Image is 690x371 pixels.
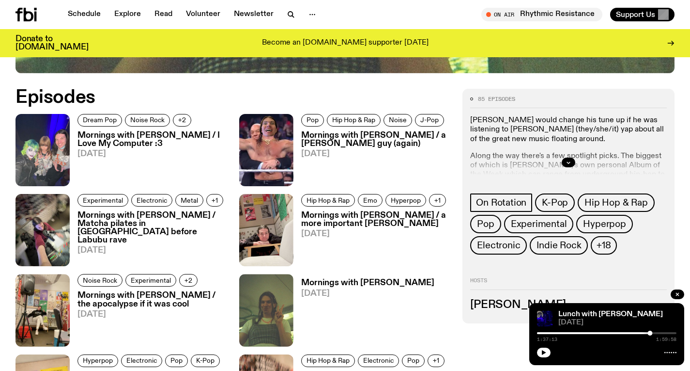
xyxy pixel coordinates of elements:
span: Metal [181,196,198,204]
a: Mornings with [PERSON_NAME] / the apocalypse if it was cool[DATE] [70,291,228,346]
span: Emo [363,196,377,204]
a: Indie Rock [530,236,588,255]
a: Read [149,8,178,21]
a: Hyperpop [576,215,632,233]
a: On Rotation [470,194,532,212]
button: +1 [206,194,223,207]
img: A selfie of Dyan Tai, Ninajirachi and Jim. [15,114,70,186]
a: Mornings with [PERSON_NAME] / I Love My Computer :3[DATE] [70,131,228,186]
a: Volunteer [180,8,226,21]
p: [PERSON_NAME] would change his tune up if he was listening to [PERSON_NAME] (they/she/it) yap abo... [470,116,667,144]
span: Noise [389,116,407,124]
a: Hyperpop [385,194,426,207]
span: Experimental [511,219,567,229]
a: Pop [402,355,425,367]
span: Pop [307,116,319,124]
img: A high angle 0.5x selfie of Jim in the studio. [15,194,70,266]
span: Electronic [126,357,157,364]
span: Hip Hop & Rap [332,116,375,124]
a: Experimental [125,274,176,287]
a: Metal [175,194,203,207]
span: [DATE] [77,150,228,158]
h3: Mornings with [PERSON_NAME] / the apocalypse if it was cool [77,291,228,308]
span: Experimental [131,277,171,284]
span: [DATE] [77,246,228,255]
span: 1:59:58 [656,337,676,342]
h3: Mornings with [PERSON_NAME] / a more important [PERSON_NAME] [301,211,451,228]
h3: Donate to [DOMAIN_NAME] [15,35,89,51]
h2: Episodes [15,89,451,106]
span: Noise Rock [83,277,117,284]
button: +2 [179,274,198,287]
a: Dream Pop [77,114,122,127]
span: Indie Rock [537,240,581,251]
span: Pop [477,219,494,229]
h3: Mornings with [PERSON_NAME] / I Love My Computer :3 [77,131,228,148]
h3: Mornings with [PERSON_NAME] / a [PERSON_NAME] guy (again) [301,131,451,148]
a: Electronic [121,355,162,367]
span: [DATE] [301,150,451,158]
a: Noise Rock [125,114,170,127]
img: A poor photoshop of Jim's face onto the body of Seth Rollins, who is holding the WWE World Heavyw... [239,114,293,186]
h2: Hosts [470,278,667,290]
a: Noise Rock [77,274,123,287]
a: Hyperpop [77,355,118,367]
a: Pop [165,355,188,367]
span: Electronic [477,240,520,251]
button: +2 [173,114,191,127]
span: Hyperpop [83,357,113,364]
span: [DATE] [558,319,676,326]
button: +1 [429,194,446,207]
p: Become an [DOMAIN_NAME] supporter [DATE] [262,39,429,48]
span: Hyperpop [583,219,626,229]
span: Electronic [363,357,394,364]
span: +1 [434,196,441,204]
a: Emo [358,194,383,207]
a: Pop [470,215,501,233]
span: Dream Pop [83,116,117,124]
span: On Rotation [476,197,526,208]
span: Pop [170,357,183,364]
a: Hip Hop & Rap [578,194,654,212]
a: Mornings with [PERSON_NAME][DATE] [293,279,434,346]
a: Experimental [77,194,128,207]
span: +2 [184,277,192,284]
h3: Mornings with [PERSON_NAME] [301,279,434,287]
button: Support Us [610,8,675,21]
button: On AirRhythmic Resistance [481,8,602,21]
a: Pop [301,114,324,127]
span: Support Us [616,10,655,19]
a: Hip Hop & Rap [327,114,381,127]
a: Schedule [62,8,107,21]
a: Mornings with [PERSON_NAME] / Matcha pilates in [GEOGRAPHIC_DATA] before Labubu rave[DATE] [70,211,228,266]
a: K-Pop [191,355,220,367]
span: Pop [407,357,419,364]
span: +1 [212,196,218,204]
span: Electronic [137,196,167,204]
span: [DATE] [301,290,434,298]
span: K-Pop [542,197,568,208]
a: Noise [383,114,412,127]
a: Mornings with [PERSON_NAME] / a [PERSON_NAME] guy (again)[DATE] [293,131,451,186]
img: Jim Kretschmer in a really cute outfit with cute braids, standing on a train holding up a peace s... [239,274,293,346]
span: 1:37:13 [537,337,557,342]
span: Experimental [83,196,123,204]
span: +1 [433,357,439,364]
span: +18 [597,240,611,251]
h3: Mornings with [PERSON_NAME] / Matcha pilates in [GEOGRAPHIC_DATA] before Labubu rave [77,211,228,244]
a: Hip Hop & Rap [301,194,355,207]
span: Hip Hop & Rap [307,196,350,204]
a: Electronic [358,355,399,367]
a: Newsletter [228,8,279,21]
span: +2 [178,116,186,124]
span: K-Pop [196,357,215,364]
span: [DATE] [301,230,451,238]
a: Hip Hop & Rap [301,355,355,367]
a: Explore [108,8,147,21]
span: 85 episodes [478,97,515,102]
a: K-Pop [535,194,575,212]
span: Hip Hop & Rap [307,357,350,364]
a: Experimental [504,215,574,233]
img: Jim sitting on the small couch in the studio. They have their legs crossed and are smiling at the... [15,274,70,346]
a: Lunch with [PERSON_NAME] [558,310,663,318]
